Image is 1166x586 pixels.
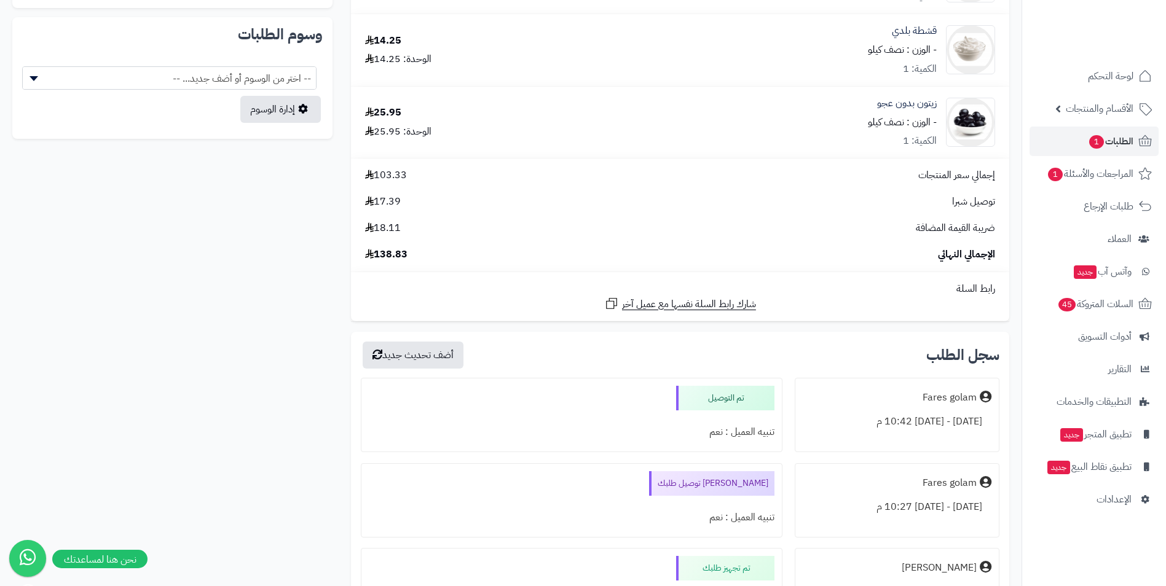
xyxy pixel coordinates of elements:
[1030,289,1159,319] a: السلات المتروكة45
[1088,133,1133,150] span: الطلبات
[1030,159,1159,189] a: المراجعات والأسئلة1
[1108,230,1132,248] span: العملاء
[365,52,431,66] div: الوحدة: 14.25
[1030,387,1159,416] a: التطبيقات والخدمات
[356,282,1004,296] div: رابط السلة
[363,342,463,369] button: أضف تحديث جديد
[22,27,323,42] h2: وسوم الطلبات
[926,348,999,362] h3: سجل الطلب
[947,25,995,74] img: 1676448047-%D9%84%D9%82%D8%B7%D8%A9%20%D8%A7%D9%84%D8%B4%D8%A7%D8%B4%D8%A9%202023-02-15%20105651-...
[1089,135,1104,149] span: 1
[369,420,774,444] div: تنبيه العميل : نعم
[1046,458,1132,475] span: تطبيق نقاط البيع
[1030,420,1159,449] a: تطبيق المتجرجديد
[1047,165,1133,182] span: المراجعات والأسئلة
[1030,485,1159,514] a: الإعدادات
[23,67,316,90] span: -- اختر من الوسوم أو أضف جديد... --
[1074,265,1097,279] span: جديد
[902,561,977,575] div: [PERSON_NAME]
[868,42,937,57] small: - الوزن : نصف كيلو
[803,410,991,434] div: [DATE] - [DATE] 10:42 م
[1088,68,1133,85] span: لوحة التحكم
[1030,354,1159,384] a: التقارير
[604,296,756,311] a: شارك رابط السلة نفسها مع عميل آخر
[1108,361,1132,378] span: التقارير
[1030,127,1159,156] a: الطلبات1
[1084,198,1133,215] span: طلبات الإرجاع
[1030,257,1159,286] a: وآتس آبجديد
[1073,263,1132,280] span: وآتس آب
[365,221,401,235] span: 18.11
[1058,298,1076,311] span: 45
[676,386,774,410] div: تم التوصيل
[1060,428,1083,442] span: جديد
[649,471,774,496] div: [PERSON_NAME] توصيل طلبك
[1048,168,1063,181] span: 1
[903,62,937,76] div: الكمية: 1
[1057,393,1132,410] span: التطبيقات والخدمات
[365,168,407,182] span: 103.33
[1097,491,1132,508] span: الإعدادات
[1030,224,1159,254] a: العملاء
[369,506,774,529] div: تنبيه العميل : نعم
[676,556,774,580] div: تم تجهيز طلبك
[365,248,408,262] span: 138.83
[1047,461,1070,474] span: جديد
[622,297,756,311] span: شارك رابط السلة نفسها مع عميل آخر
[916,221,995,235] span: ضريبة القيمة المضافة
[892,24,937,38] a: قشطة بلدي
[868,115,937,130] small: - الوزن : نصف كيلو
[803,495,991,519] div: [DATE] - [DATE] 10:27 م
[365,34,401,48] div: 14.25
[1030,192,1159,221] a: طلبات الإرجاع
[1078,328,1132,345] span: أدوات التسويق
[365,125,431,139] div: الوحدة: 25.95
[938,248,995,262] span: الإجمالي النهائي
[1030,61,1159,91] a: لوحة التحكم
[1066,100,1133,117] span: الأقسام والمنتجات
[1030,452,1159,482] a: تطبيق نقاط البيعجديد
[365,195,401,209] span: 17.39
[903,134,937,148] div: الكمية: 1
[923,391,977,405] div: Fares golam
[923,476,977,490] div: Fares golam
[365,106,401,120] div: 25.95
[947,98,995,147] img: 1676458368-%D9%84%D9%82%D8%B7%D8%A9%20%D8%A7%D9%84%D8%B4%D8%A7%D8%B4%D8%A9%202023-02-15%20134628-...
[1030,322,1159,351] a: أدوات التسويق
[22,66,317,90] span: -- اختر من الوسوم أو أضف جديد... --
[1059,426,1132,443] span: تطبيق المتجر
[918,168,995,182] span: إجمالي سعر المنتجات
[952,195,995,209] span: توصيل شبرا
[1057,295,1133,313] span: السلات المتروكة
[240,96,321,123] a: إدارة الوسوم
[877,96,937,111] a: زيتون بدون عجو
